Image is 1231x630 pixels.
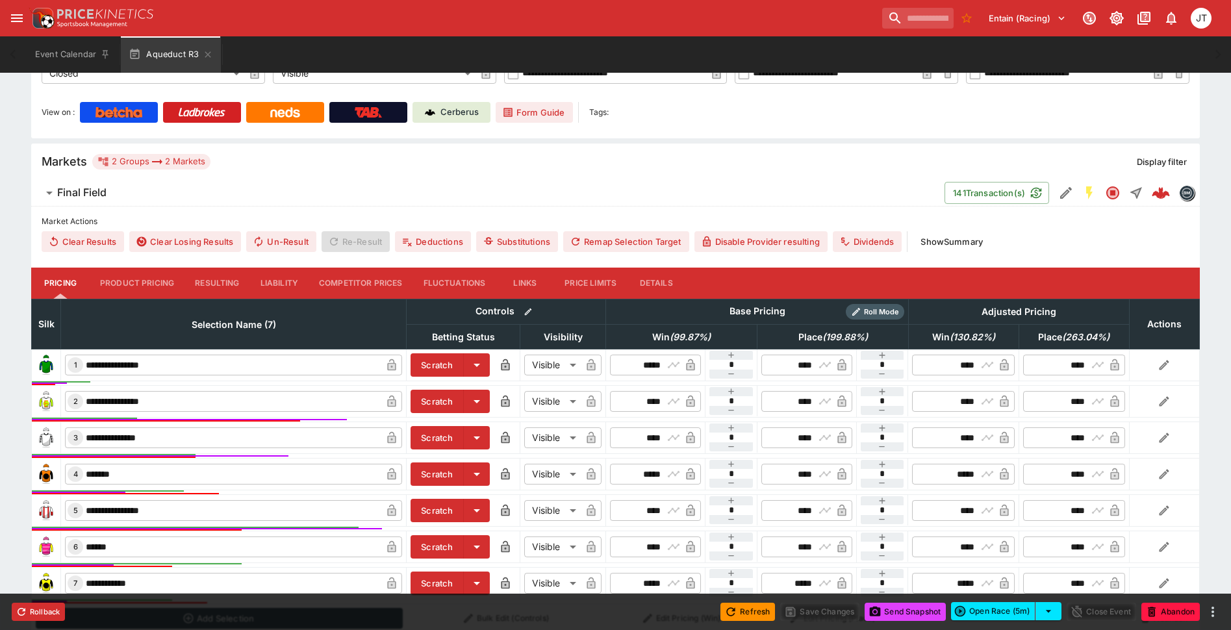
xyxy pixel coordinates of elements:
[440,106,479,119] p: Cerberus
[36,355,57,375] img: runner 1
[563,231,689,252] button: Remap Selection Target
[720,603,775,621] button: Refresh
[951,602,1035,620] button: Open Race (5m)
[42,212,1189,231] label: Market Actions
[524,355,581,375] div: Visible
[57,9,153,19] img: PriceKinetics
[246,231,316,252] span: Un-Result
[42,63,244,84] div: Closed
[589,102,609,123] label: Tags:
[524,391,581,412] div: Visible
[90,268,184,299] button: Product Pricing
[981,8,1074,29] button: Select Tenant
[71,542,81,551] span: 6
[724,303,791,320] div: Base Pricing
[273,63,476,84] div: Visible
[956,8,977,29] button: No Bookmarks
[554,268,627,299] button: Price Limits
[411,462,464,486] button: Scratch
[129,231,241,252] button: Clear Losing Results
[913,231,991,252] button: ShowSummary
[1148,180,1174,206] a: 9a9a552d-ee3a-441b-b437-93f8b8ff4e94
[496,268,554,299] button: Links
[1132,6,1156,30] button: Documentation
[908,299,1129,324] th: Adjusted Pricing
[859,307,904,318] span: Roll Mode
[1105,185,1121,201] svg: Closed
[496,102,573,123] a: Form Guide
[355,107,382,118] img: TabNZ
[42,154,87,169] h5: Markets
[1141,603,1200,621] button: Abandon
[1078,6,1101,30] button: Connected to PK
[1152,184,1170,202] div: 9a9a552d-ee3a-441b-b437-93f8b8ff4e94
[184,268,249,299] button: Resulting
[121,36,221,73] button: Aqueduct R3
[42,231,124,252] button: Clear Results
[1124,181,1148,205] button: Straight
[36,427,57,448] img: runner 3
[1160,6,1183,30] button: Notifications
[395,231,471,252] button: Deductions
[411,535,464,559] button: Scratch
[97,154,205,170] div: 2 Groups 2 Markets
[322,231,390,252] span: Re-Result
[36,500,57,521] img: runner 5
[412,102,490,123] a: Cerberus
[71,470,81,479] span: 4
[476,231,558,252] button: Substitutions
[411,353,464,377] button: Scratch
[951,602,1061,620] div: split button
[27,36,118,73] button: Event Calendar
[413,268,496,299] button: Fluctuations
[1024,329,1124,345] span: Place(263.04%)
[411,572,464,595] button: Scratch
[1129,299,1199,349] th: Actions
[36,464,57,485] img: runner 4
[520,303,537,320] button: Bulk edit
[32,299,61,349] th: Silk
[95,107,142,118] img: Betcha
[846,304,904,320] div: Show/hide Price Roll mode configuration.
[882,8,954,29] input: search
[524,536,581,557] div: Visible
[1179,185,1195,201] div: betmakers
[1129,151,1195,172] button: Display filter
[309,268,413,299] button: Competitor Prices
[784,329,882,345] span: Place(199.88%)
[529,329,597,345] span: Visibility
[524,500,581,521] div: Visible
[31,180,945,206] button: Final Field
[270,107,299,118] img: Neds
[1187,4,1215,32] button: Josh Tanner
[36,391,57,412] img: runner 2
[31,268,90,299] button: Pricing
[177,317,290,333] span: Selection Name (7)
[865,603,946,621] button: Send Snapshot
[1078,181,1101,205] button: SGM Enabled
[411,390,464,413] button: Scratch
[1152,184,1170,202] img: logo-cerberus--red.svg
[524,427,581,448] div: Visible
[12,603,65,621] button: Rollback
[36,573,57,594] img: runner 7
[42,102,75,123] label: View on :
[918,329,1009,345] span: Win(130.82%)
[945,182,1049,204] button: 141Transaction(s)
[638,329,725,345] span: Win(99.87%)
[71,433,81,442] span: 3
[250,268,309,299] button: Liability
[524,464,581,485] div: Visible
[57,186,107,199] h6: Final Field
[1054,181,1078,205] button: Edit Detail
[833,231,902,252] button: Dividends
[1141,604,1200,617] span: Mark an event as closed and abandoned.
[411,426,464,449] button: Scratch
[71,506,81,515] span: 5
[71,579,80,588] span: 7
[29,5,55,31] img: PriceKinetics Logo
[524,573,581,594] div: Visible
[57,21,127,27] img: Sportsbook Management
[425,107,435,118] img: Cerberus
[407,299,606,324] th: Controls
